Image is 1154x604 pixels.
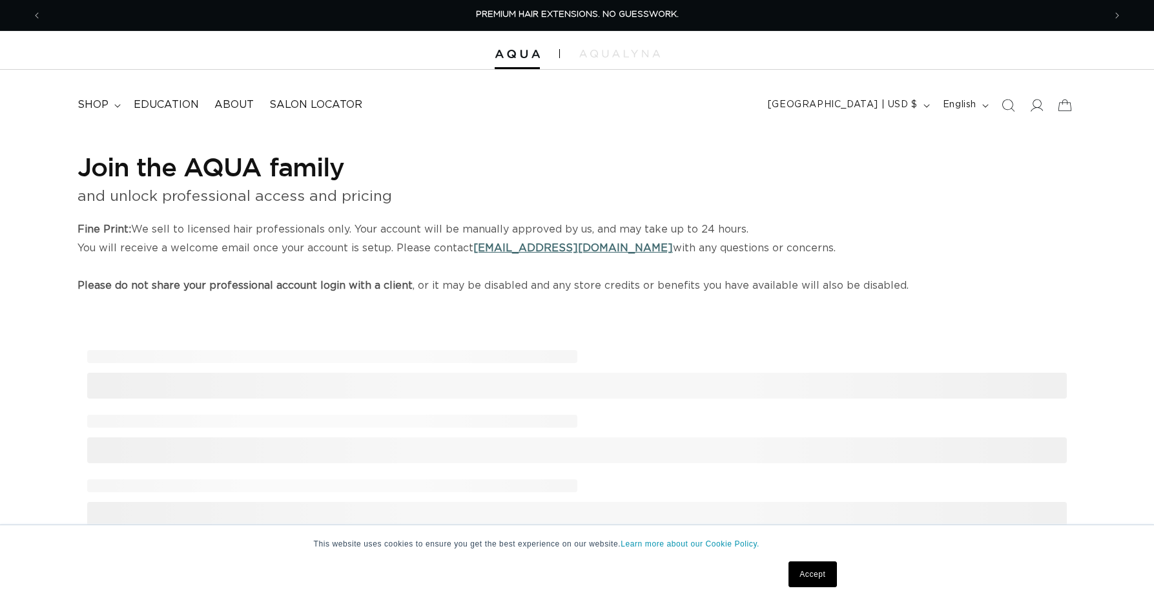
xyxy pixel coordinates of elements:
[768,98,918,112] span: [GEOGRAPHIC_DATA] | USD $
[23,3,51,28] button: Previous announcement
[134,98,199,112] span: Education
[473,243,673,253] a: [EMAIL_ADDRESS][DOMAIN_NAME]
[476,10,679,19] span: PREMIUM HAIR EXTENSIONS. NO GUESSWORK.
[943,98,976,112] span: English
[314,538,841,550] p: This website uses cookies to ensure you get the best experience on our website.
[262,90,370,120] a: Salon Locator
[579,50,660,57] img: aqualyna.com
[214,98,254,112] span: About
[269,98,362,112] span: Salon Locator
[77,183,1077,210] p: and unlock professional access and pricing
[77,98,108,112] span: shop
[126,90,207,120] a: Education
[77,224,131,234] strong: Fine Print:
[1103,3,1131,28] button: Next announcement
[760,93,935,118] button: [GEOGRAPHIC_DATA] | USD $
[207,90,262,120] a: About
[77,150,1077,183] h1: Join the AQUA family
[994,91,1022,120] summary: Search
[495,50,540,59] img: Aqua Hair Extensions
[70,90,126,120] summary: shop
[935,93,994,118] button: English
[77,280,413,291] strong: Please do not share your professional account login with a client
[77,220,1077,295] p: We sell to licensed hair professionals only. Your account will be manually approved by us, and ma...
[788,561,836,587] a: Accept
[621,539,759,548] a: Learn more about our Cookie Policy.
